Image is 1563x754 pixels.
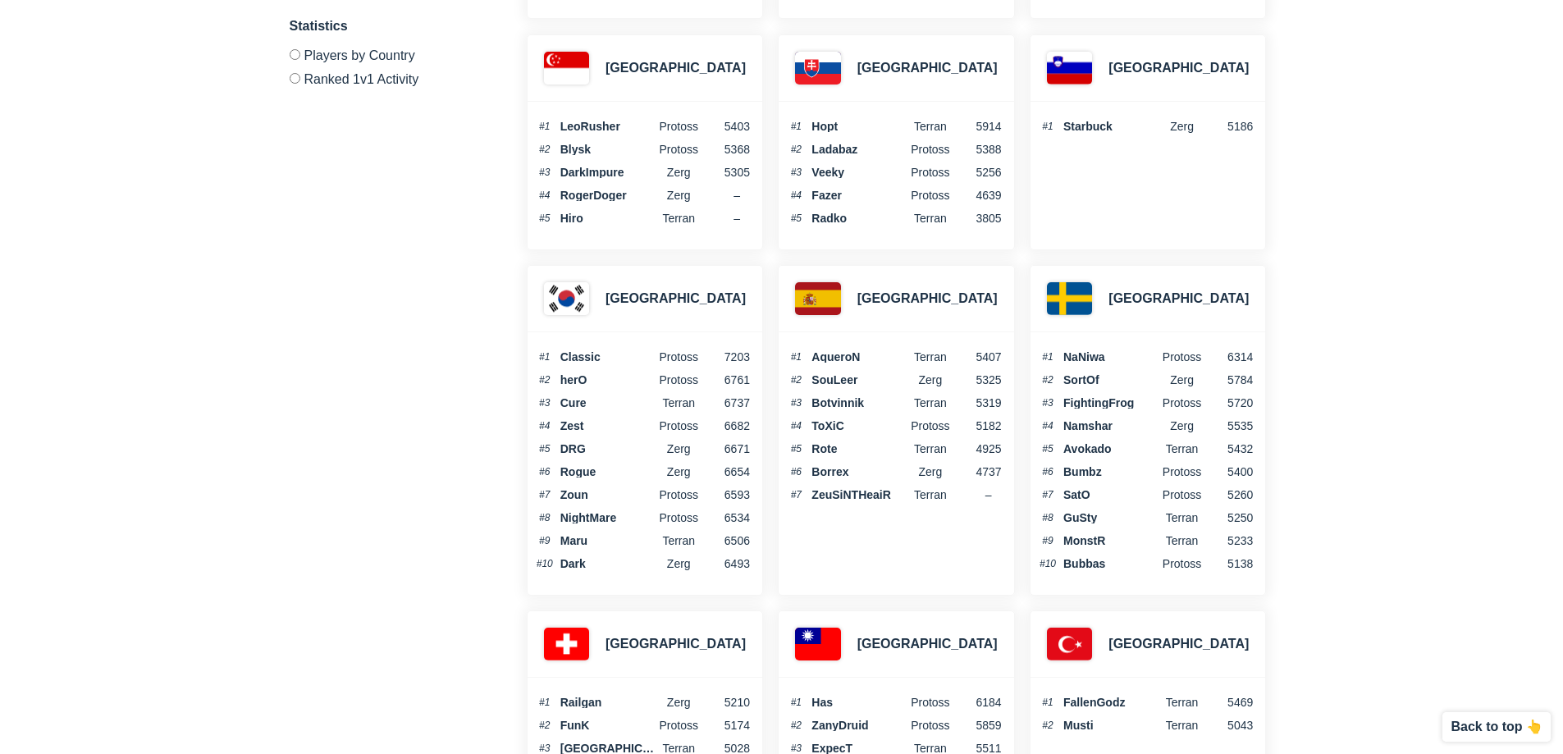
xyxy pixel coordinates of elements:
span: #1 [787,352,805,362]
span: Bubbas [1063,558,1159,569]
input: Players by Country [290,49,300,60]
span: 5407 [954,351,1002,363]
span: #1 [1039,352,1057,362]
span: FightingFrog [1063,397,1159,409]
span: 5388 [954,144,1002,155]
span: #9 [536,536,554,546]
span: Protoss [1159,489,1206,500]
span: 5305 [702,167,750,178]
span: #1 [536,697,554,707]
span: #2 [787,720,805,730]
span: 5403 [702,121,750,132]
span: ZanyDruid [811,720,907,731]
span: Zerg [655,558,702,569]
span: Terran [907,121,954,132]
span: Protoss [1159,397,1206,409]
span: #2 [787,144,805,154]
span: Terran [1159,512,1206,523]
span: 5260 [1205,489,1253,500]
span: Protoss [655,720,702,731]
span: AqueroN [811,351,907,363]
span: Maru [560,535,656,546]
span: Zerg [655,697,702,708]
span: SatO [1063,489,1159,500]
span: #6 [1039,467,1057,477]
span: 5469 [1205,697,1253,708]
span: #5 [787,444,805,454]
span: terran [1159,697,1206,708]
span: FunK [560,720,656,731]
span: Protoss [1159,558,1206,569]
span: #2 [536,375,554,385]
h3: [GEOGRAPHIC_DATA] [857,634,998,654]
span: 6593 [702,489,750,500]
span: #7 [787,490,805,500]
span: #5 [536,213,554,223]
span: #10 [1039,559,1057,569]
span: Terran [907,489,954,500]
span: Avokado [1063,443,1159,455]
span: 5256 [954,167,1002,178]
span: Protoss [655,144,702,155]
span: ToXiC [811,420,907,432]
span: Zest [560,420,656,432]
span: 5186 [1205,121,1253,132]
span: Protoss [1159,466,1206,478]
span: 5400 [1205,466,1253,478]
span: – [734,212,740,225]
span: Protoss [655,512,702,523]
span: #2 [536,144,554,154]
span: #4 [787,421,805,431]
span: Zerg [907,466,954,478]
span: Terran [907,743,954,754]
span: 5511 [954,743,1002,754]
p: Back to top 👆 [1451,720,1542,733]
span: SortOf [1063,374,1159,386]
span: #3 [536,743,554,753]
h3: [GEOGRAPHIC_DATA] [1108,289,1249,308]
span: #3 [787,398,805,408]
span: #8 [1039,513,1057,523]
span: Zoun [560,489,656,500]
span: 5720 [1205,397,1253,409]
span: Protoss [655,351,702,363]
span: Radko [811,212,907,224]
h3: [GEOGRAPHIC_DATA] [606,634,746,654]
span: Hiro [560,212,656,224]
span: Has [811,697,907,708]
span: #5 [1039,444,1057,454]
span: 5859 [954,720,1002,731]
span: #5 [536,444,554,454]
span: Terran [907,397,954,409]
span: zerg [1159,374,1206,386]
span: 7203 [702,351,750,363]
span: ZeuSiNTHeaiR [811,489,907,500]
span: Railgan [560,697,656,708]
span: [GEOGRAPHIC_DATA] [560,743,656,754]
span: 6184 [954,697,1002,708]
span: #2 [536,720,554,730]
span: #6 [536,467,554,477]
span: 5174 [702,720,750,731]
h3: [GEOGRAPHIC_DATA] [857,289,998,308]
span: Botvinnik [811,397,907,409]
span: 5182 [954,420,1002,432]
span: Terran [1159,443,1206,455]
span: #1 [787,121,805,131]
span: #6 [787,467,805,477]
span: Blysk [560,144,656,155]
span: Hopt [811,121,907,132]
span: 4737 [954,466,1002,478]
span: 6737 [702,397,750,409]
span: protoss [655,420,702,432]
span: terran [907,351,954,363]
span: – [734,189,740,202]
span: #5 [787,213,805,223]
span: 5784 [1205,374,1253,386]
span: 6671 [702,443,750,455]
span: #1 [1039,121,1057,131]
span: Protoss [655,121,702,132]
span: #3 [787,167,805,177]
span: NaNiwa [1063,351,1159,363]
span: protoss [655,489,702,500]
